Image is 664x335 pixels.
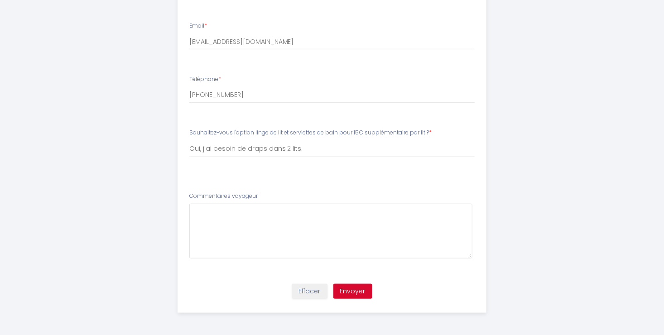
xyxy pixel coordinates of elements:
[333,284,372,299] button: Envoyer
[292,284,327,299] button: Effacer
[189,192,258,201] label: Commentaires voyageur
[189,75,221,84] label: Téléphone
[189,22,207,30] label: Email
[189,129,432,137] label: Souhaitez-vous l'option linge de lit et serviettes de bain pour 15€ supplémentaire par lit ?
